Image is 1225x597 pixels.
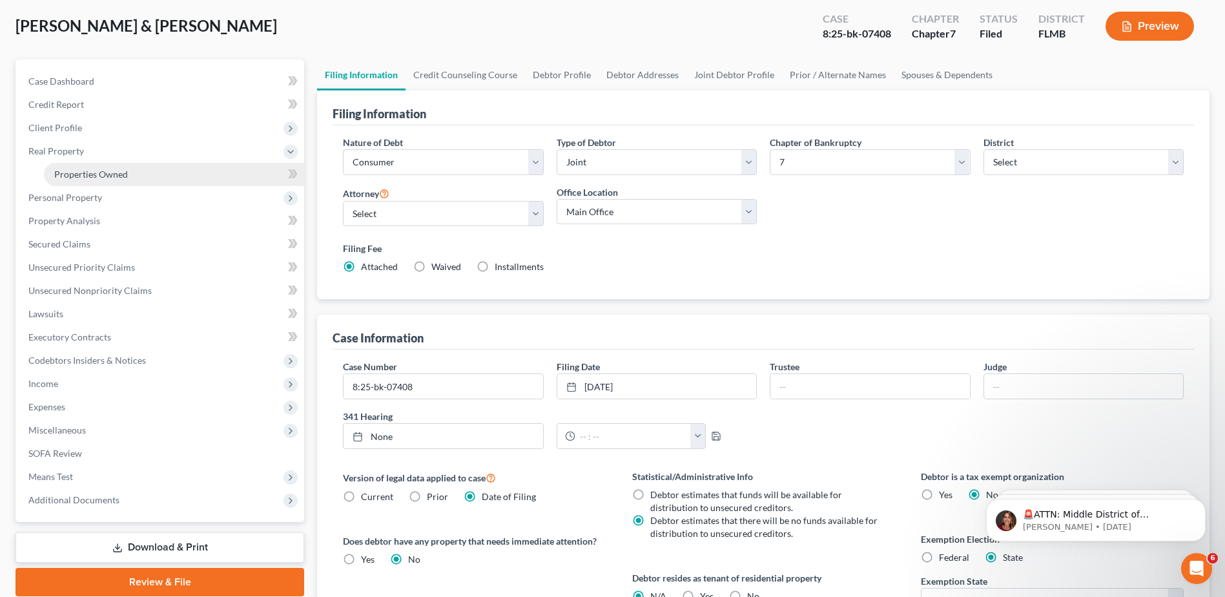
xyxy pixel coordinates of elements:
[983,136,1014,149] label: District
[823,26,891,41] div: 8:25-bk-07408
[782,59,894,90] a: Prior / Alternate Names
[912,26,959,41] div: Chapter
[333,330,424,346] div: Case Information
[44,163,304,186] a: Properties Owned
[1038,26,1085,41] div: FLMB
[361,554,375,565] span: Yes
[950,27,956,39] span: 7
[632,470,895,483] label: Statistical/Administrative Info
[28,215,100,226] span: Property Analysis
[343,534,606,548] label: Does debtor have any property that needs immediate attention?
[56,50,223,61] p: Message from Katie, sent 4w ago
[939,489,952,500] span: Yes
[495,261,544,272] span: Installments
[984,374,1183,399] input: --
[482,491,536,502] span: Date of Filing
[54,169,128,180] span: Properties Owned
[1106,12,1194,41] button: Preview
[557,374,756,399] a: [DATE]
[28,355,146,366] span: Codebtors Insiders & Notices
[28,99,84,110] span: Credit Report
[28,192,102,203] span: Personal Property
[28,471,73,482] span: Means Test
[28,145,84,156] span: Real Property
[1003,552,1023,563] span: State
[912,12,959,26] div: Chapter
[343,242,1184,255] label: Filing Fee
[28,76,94,87] span: Case Dashboard
[18,326,304,349] a: Executory Contracts
[599,59,686,90] a: Debtor Addresses
[28,494,119,505] span: Additional Documents
[980,26,1018,41] div: Filed
[18,93,304,116] a: Credit Report
[343,470,606,485] label: Version of legal data applied to case
[28,448,82,459] span: SOFA Review
[18,70,304,93] a: Case Dashboard
[408,554,420,565] span: No
[650,515,878,539] span: Debtor estimates that there will be no funds available for distribution to unsecured creditors.
[980,12,1018,26] div: Status
[28,401,65,412] span: Expenses
[770,360,799,373] label: Trustee
[344,374,542,399] input: Enter case number...
[770,374,969,399] input: --
[333,106,426,121] div: Filing Information
[15,568,304,596] a: Review & File
[632,571,895,585] label: Debtor resides as tenant of residential property
[921,532,1184,546] label: Exemption Election
[823,12,891,26] div: Case
[406,59,525,90] a: Credit Counseling Course
[28,285,152,296] span: Unsecured Nonpriority Claims
[361,491,393,502] span: Current
[686,59,782,90] a: Joint Debtor Profile
[557,185,618,199] label: Office Location
[18,233,304,256] a: Secured Claims
[894,59,1000,90] a: Spouses & Dependents
[575,424,691,448] input: -- : --
[557,136,616,149] label: Type of Debtor
[18,256,304,279] a: Unsecured Priority Claims
[317,59,406,90] a: Filing Information
[343,136,403,149] label: Nature of Debt
[921,470,1184,483] label: Debtor is a tax exempt organization
[28,378,58,389] span: Income
[56,37,219,151] span: 🚨ATTN: Middle District of [US_STATE] The court has added a new Credit Counseling Field that we ne...
[18,279,304,302] a: Unsecured Nonpriority Claims
[28,262,135,273] span: Unsecured Priority Claims
[921,574,987,588] label: Exemption State
[18,302,304,326] a: Lawsuits
[343,360,397,373] label: Case Number
[28,424,86,435] span: Miscellaneous
[336,410,763,423] label: 341 Hearing
[770,136,861,149] label: Chapter of Bankruptcy
[28,308,63,319] span: Lawsuits
[15,532,304,563] a: Download & Print
[343,185,389,201] label: Attorney
[361,261,398,272] span: Attached
[344,424,542,448] a: None
[427,491,448,502] span: Prior
[28,331,111,342] span: Executory Contracts
[650,489,842,513] span: Debtor estimates that funds will be available for distribution to unsecured creditors.
[1038,12,1085,26] div: District
[939,552,969,563] span: Federal
[967,472,1225,562] iframe: Intercom notifications message
[28,122,82,133] span: Client Profile
[431,261,461,272] span: Waived
[28,238,90,249] span: Secured Claims
[983,360,1007,373] label: Judge
[18,209,304,233] a: Property Analysis
[1181,553,1212,584] iframe: Intercom live chat
[525,59,599,90] a: Debtor Profile
[18,442,304,465] a: SOFA Review
[557,360,600,373] label: Filing Date
[15,16,277,35] span: [PERSON_NAME] & [PERSON_NAME]
[1208,553,1218,563] span: 6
